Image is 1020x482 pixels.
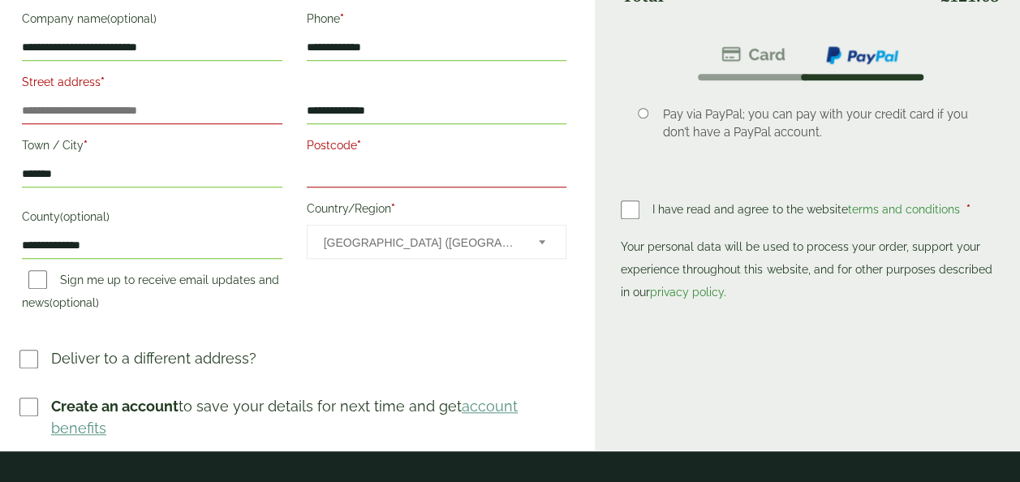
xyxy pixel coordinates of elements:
span: (optional) [49,296,99,309]
label: Town / City [22,134,282,161]
label: County [22,205,282,233]
abbr: required [101,75,105,88]
span: (optional) [107,12,157,25]
label: Country/Region [307,197,567,225]
label: Sign me up to receive email updates and news [22,273,279,314]
label: Postcode [307,134,567,161]
span: United Kingdom (UK) [324,226,518,260]
label: Company name [22,7,282,35]
abbr: required [84,139,88,152]
abbr: required [357,139,361,152]
label: Street address [22,71,282,98]
p: Your personal data will be used to process your order, support your experience throughout this we... [621,235,1001,303]
span: Country/Region [307,225,567,259]
img: stripe.png [721,45,785,64]
span: (optional) [60,210,110,223]
label: Phone [307,7,567,35]
img: ppcp-gateway.png [824,45,900,66]
a: terms and conditions [847,203,959,216]
strong: Create an account [51,398,179,415]
abbr: required [391,202,395,215]
p: Pay via PayPal; you can pay with your credit card if you don’t have a PayPal account. [663,105,975,141]
abbr: required [966,203,970,216]
iframe: PayPal [621,308,1001,345]
abbr: required [340,12,344,25]
a: privacy policy [650,286,724,299]
p: to save your details for next time and get [51,395,569,439]
a: account benefits [51,398,518,437]
p: Deliver to a different address? [51,347,256,369]
span: I have read and agree to the website [652,203,962,216]
input: Sign me up to receive email updates and news(optional) [28,270,47,289]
